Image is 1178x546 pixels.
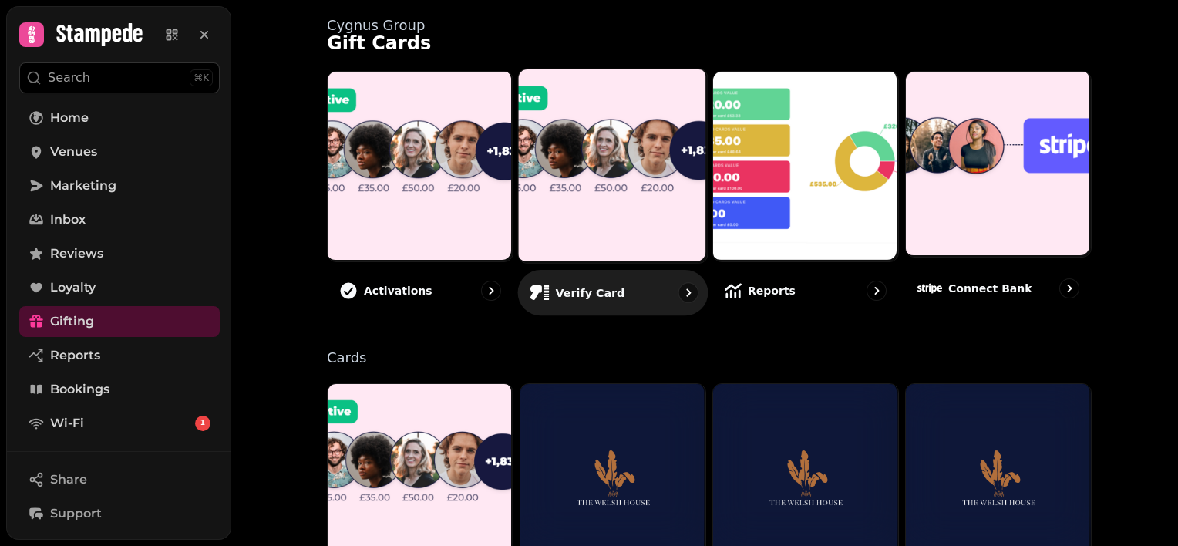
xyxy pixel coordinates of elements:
a: Wi-Fi1 [19,408,220,439]
p: Cards [327,351,1092,365]
span: Reviews [50,244,103,263]
img: Connect bank [904,70,1089,255]
p: Activations [364,283,432,298]
img: Activations [326,70,511,260]
span: Gifting [50,312,94,331]
a: Connect bankConnect bank [905,71,1092,313]
p: Connect bank [948,281,1032,296]
p: Reports [748,283,796,298]
span: Inbox [50,211,86,229]
span: Loyalty [50,278,96,297]
div: ⌘K [190,69,213,86]
a: Verify cardVerify card [518,69,708,315]
span: 1 [200,418,205,429]
svg: go to [483,283,499,298]
button: Share [19,464,220,495]
span: Bookings [50,380,109,399]
span: Share [50,470,87,489]
img: aHR0cHM6Ly9maWxlcy5zdGFtcGVkZS5haS8xNWYzMTIzNC1kNGYzLTExZWItOGFjNC0wMjBmNjMwNjNhYWIvbWVkaWEvYjJiY... [536,446,690,508]
span: Wi-Fi [50,414,84,433]
a: Venues [19,136,220,167]
a: ActivationsActivations [327,71,513,313]
button: Search⌘K [19,62,220,93]
a: Inbox [19,204,220,235]
img: Reports [712,70,897,260]
a: Home [19,103,220,133]
span: Support [50,504,102,523]
a: Reviews [19,238,220,269]
svg: go to [1062,281,1077,296]
p: Cygnus Group [327,19,1092,32]
svg: go to [869,283,884,298]
span: Venues [50,143,97,161]
a: Reports [19,340,220,371]
a: Marketing [19,170,220,201]
p: Verify card [556,285,625,300]
span: Reports [50,346,100,365]
p: Search [48,69,90,87]
span: Marketing [50,177,116,195]
img: Verify card [517,68,706,261]
a: Bookings [19,374,220,405]
h1: Gift Cards [327,34,1092,52]
img: aHR0cHM6Ly9maWxlcy5zdGFtcGVkZS5haS8xNWYzMTIzNC1kNGYzLTExZWItOGFjNC0wMjBmNjMwNjNhYWIvbWVkaWEvYjJiY... [921,446,1075,508]
button: Support [19,498,220,529]
svg: go to [681,285,696,300]
a: Loyalty [19,272,220,303]
img: aHR0cHM6Ly9maWxlcy5zdGFtcGVkZS5haS8xNWYzMTIzNC1kNGYzLTExZWItOGFjNC0wMjBmNjMwNjNhYWIvbWVkaWEvYjJiY... [729,446,883,508]
a: Gifting [19,306,220,337]
span: Home [50,109,89,127]
a: ReportsReports [712,71,899,313]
